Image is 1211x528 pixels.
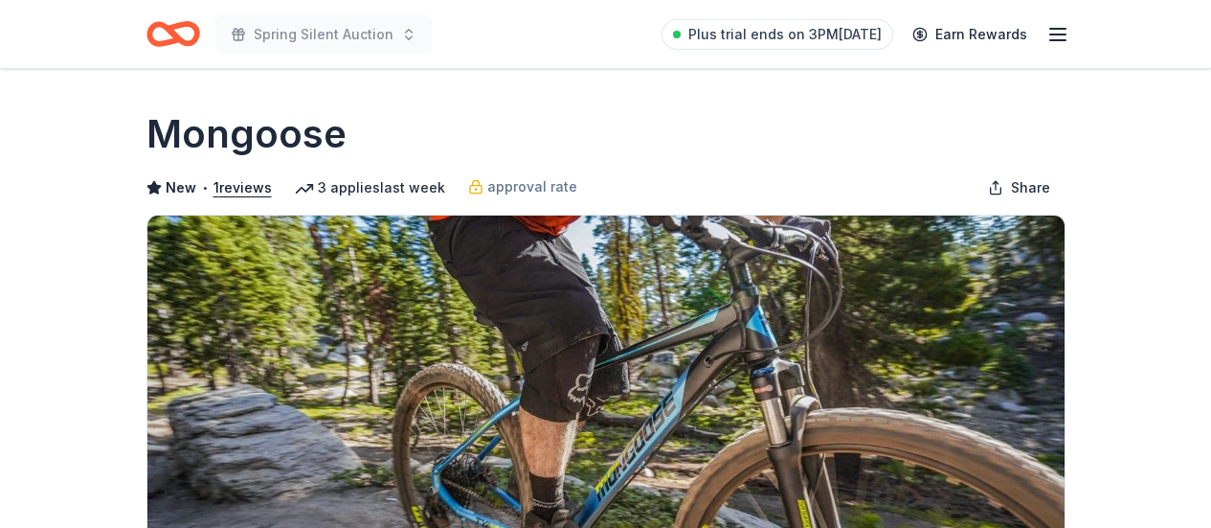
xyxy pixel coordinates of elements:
[1011,176,1050,199] span: Share
[254,23,393,46] span: Spring Silent Auction
[215,15,432,54] button: Spring Silent Auction
[468,175,577,198] a: approval rate
[662,19,893,50] a: Plus trial ends on 3PM[DATE]
[901,17,1039,52] a: Earn Rewards
[146,107,347,161] h1: Mongoose
[973,169,1065,207] button: Share
[295,176,445,199] div: 3 applies last week
[166,176,196,199] span: New
[487,175,577,198] span: approval rate
[146,11,200,57] a: Home
[201,180,208,195] span: •
[213,176,272,199] button: 1reviews
[688,23,882,46] span: Plus trial ends on 3PM[DATE]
